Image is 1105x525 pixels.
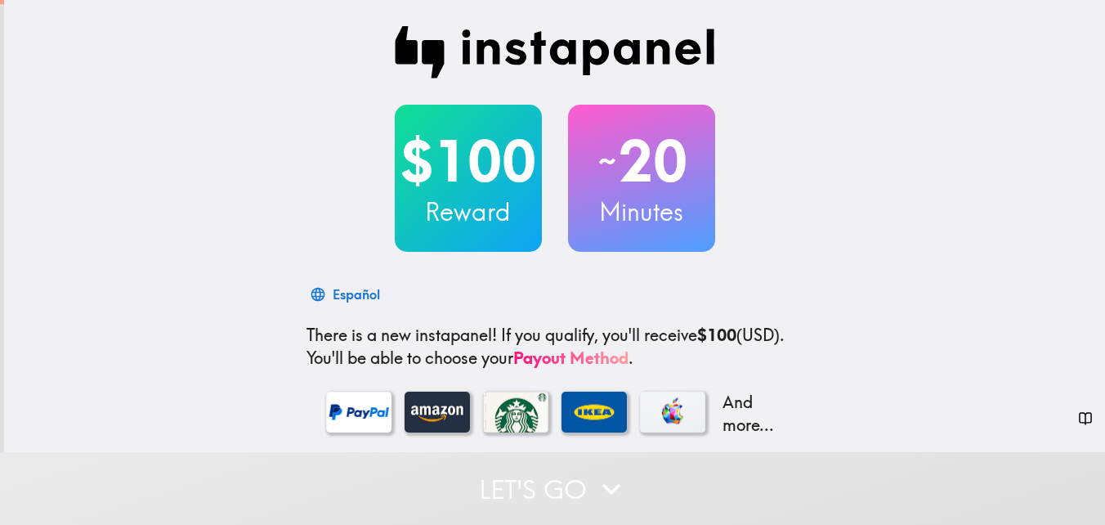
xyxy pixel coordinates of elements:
span: ~ [596,137,619,186]
h3: Reward [395,195,542,229]
b: $100 [697,325,736,345]
h2: $100 [395,128,542,195]
a: Payout Method [513,348,629,368]
h3: Minutes [568,195,715,229]
p: And more... [718,391,784,437]
div: Español [333,283,380,306]
span: There is a new instapanel! [306,325,497,345]
h2: 20 [568,128,715,195]
img: Instapanel [395,26,715,79]
p: If you qualify, you'll receive (USD) . You'll be able to choose your . [306,324,803,370]
button: Español [306,278,387,311]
